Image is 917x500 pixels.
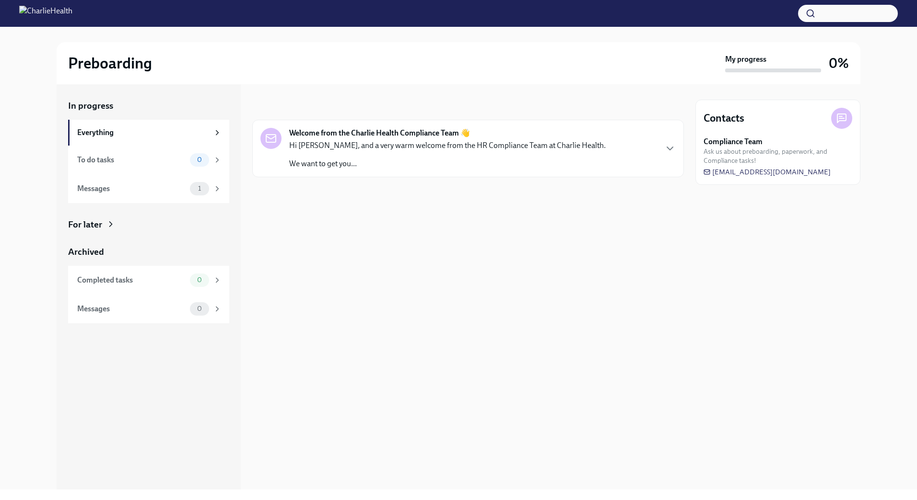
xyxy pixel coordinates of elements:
a: In progress [68,100,229,112]
a: To do tasks0 [68,146,229,174]
a: Messages1 [68,174,229,203]
a: Completed tasks0 [68,266,229,295]
span: 1 [192,185,207,192]
div: In progress [252,100,297,112]
a: Archived [68,246,229,258]
strong: Welcome from the Charlie Health Compliance Team 👋 [289,128,470,138]
h2: Preboarding [68,54,152,73]
a: Everything [68,120,229,146]
div: Completed tasks [77,275,186,285]
div: Everything [77,127,209,138]
p: Hi [PERSON_NAME], and a very warm welcome from the HR Compliance Team at Charlie Health. [289,140,606,151]
div: For later [68,218,102,231]
a: For later [68,218,229,231]
span: 0 [191,276,208,284]
h3: 0% [829,55,849,72]
strong: Compliance Team [704,136,763,147]
p: We want to get you... [289,159,606,169]
div: To do tasks [77,155,186,165]
a: [EMAIL_ADDRESS][DOMAIN_NAME] [704,167,831,177]
div: Messages [77,304,186,314]
span: Ask us about preboarding, paperwork, and Compliance tasks! [704,147,852,165]
strong: My progress [725,54,766,65]
span: 0 [191,305,208,312]
div: Messages [77,183,186,194]
h4: Contacts [704,111,744,125]
span: 0 [191,156,208,163]
img: CharlieHealth [19,6,72,21]
a: Messages0 [68,295,229,323]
